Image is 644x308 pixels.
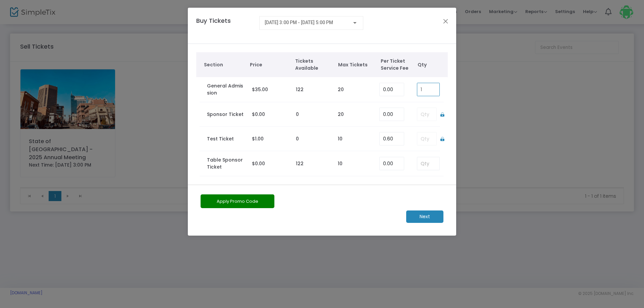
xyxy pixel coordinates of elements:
span: Qty [418,61,444,68]
span: $1.00 [252,135,264,142]
span: Price [250,61,288,68]
button: Apply Promo Code [201,194,274,208]
label: 20 [338,111,344,118]
input: Qty [417,157,439,170]
input: Enter Service Fee [380,108,404,121]
span: Tickets Available [295,58,331,72]
label: 0 [296,135,299,142]
label: 20 [338,86,344,93]
input: Enter Service Fee [380,83,404,96]
label: Table Sponsor Ticket [207,157,245,171]
button: Close [441,17,450,25]
input: Enter Service Fee [380,132,404,145]
label: 10 [338,135,342,142]
label: General Admission [207,82,245,97]
span: $35.00 [252,86,268,93]
label: 122 [296,160,304,167]
input: Qty [417,83,439,96]
label: Sponsor Ticket [207,111,244,118]
input: Enter Service Fee [380,157,404,170]
label: Test Ticket [207,135,234,142]
span: $0.00 [252,160,265,167]
span: Per Ticket Service Fee [381,58,414,72]
m-button: Next [406,210,443,223]
span: [DATE] 3:00 PM - [DATE] 5:00 PM [265,20,333,25]
label: 10 [338,160,342,167]
span: Section [204,61,244,68]
label: 122 [296,86,304,93]
label: 0 [296,111,299,118]
h4: Buy Tickets [193,16,256,35]
span: Max Tickets [338,61,374,68]
span: $0.00 [252,111,265,118]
